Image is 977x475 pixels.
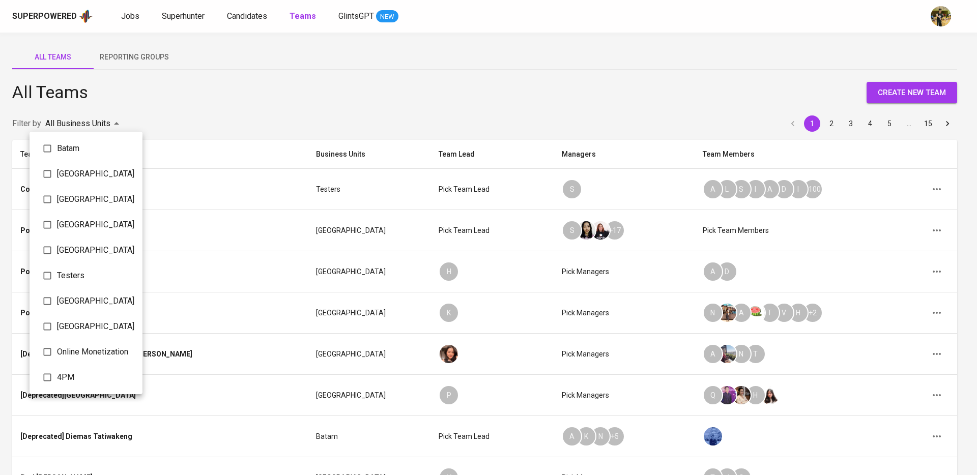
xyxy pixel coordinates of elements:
span: Batam [57,142,134,155]
span: [GEOGRAPHIC_DATA] [57,168,134,180]
span: [GEOGRAPHIC_DATA] [57,295,134,307]
span: 4PM [57,371,134,383]
span: [GEOGRAPHIC_DATA] [57,193,134,205]
span: [GEOGRAPHIC_DATA] [57,244,134,256]
span: [GEOGRAPHIC_DATA] [57,219,134,231]
span: Online Monetization [57,346,134,358]
span: Testers [57,270,134,282]
span: [GEOGRAPHIC_DATA] [57,320,134,333]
